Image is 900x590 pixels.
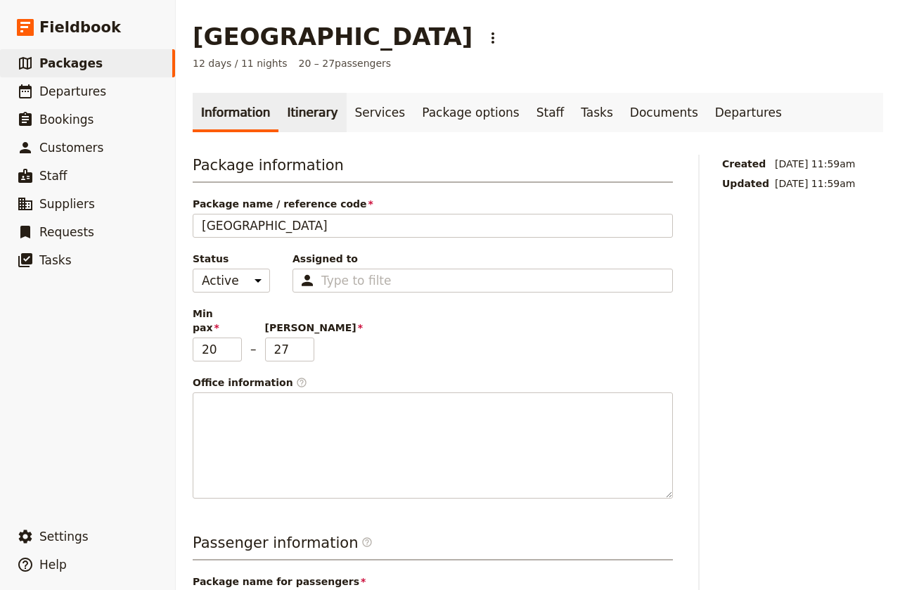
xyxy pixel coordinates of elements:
[193,307,242,335] span: Min pax
[413,93,527,132] a: Package options
[193,376,673,390] div: Office information
[775,157,855,171] span: [DATE] 11:59am
[193,197,673,211] span: Package name / reference code
[528,93,573,132] a: Staff
[39,113,94,127] span: Bookings
[278,93,346,132] a: Itinerary
[39,169,67,183] span: Staff
[193,338,242,361] input: Min pax
[39,17,121,38] span: Fieldbook
[193,532,673,560] h3: Passenger information
[39,56,103,70] span: Packages
[707,93,790,132] a: Departures
[39,84,106,98] span: Departures
[193,252,270,266] span: Status
[39,253,72,267] span: Tasks
[193,56,288,70] span: 12 days / 11 nights
[722,157,769,171] span: Created
[193,269,270,293] select: Status
[39,558,67,572] span: Help
[347,93,414,132] a: Services
[775,177,855,191] span: [DATE] 11:59am
[39,141,103,155] span: Customers
[39,225,94,239] span: Requests
[193,575,673,589] span: Package name for passengers
[250,340,257,361] span: –
[321,272,392,289] input: Assigned to
[193,214,673,238] input: Package name / reference code
[299,56,392,70] span: 20 – 27 passengers
[39,530,89,544] span: Settings
[39,197,95,211] span: Suppliers
[361,537,373,548] span: ​
[572,93,622,132] a: Tasks
[361,537,373,553] span: ​
[265,321,314,335] span: [PERSON_NAME]
[193,23,472,51] h1: [GEOGRAPHIC_DATA]
[622,93,707,132] a: Documents
[296,377,307,388] span: ​
[722,177,769,191] span: Updated
[265,338,314,361] input: [PERSON_NAME]
[193,93,278,132] a: Information
[481,26,505,50] button: Actions
[193,155,673,183] h3: Package information
[292,252,673,266] span: Assigned to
